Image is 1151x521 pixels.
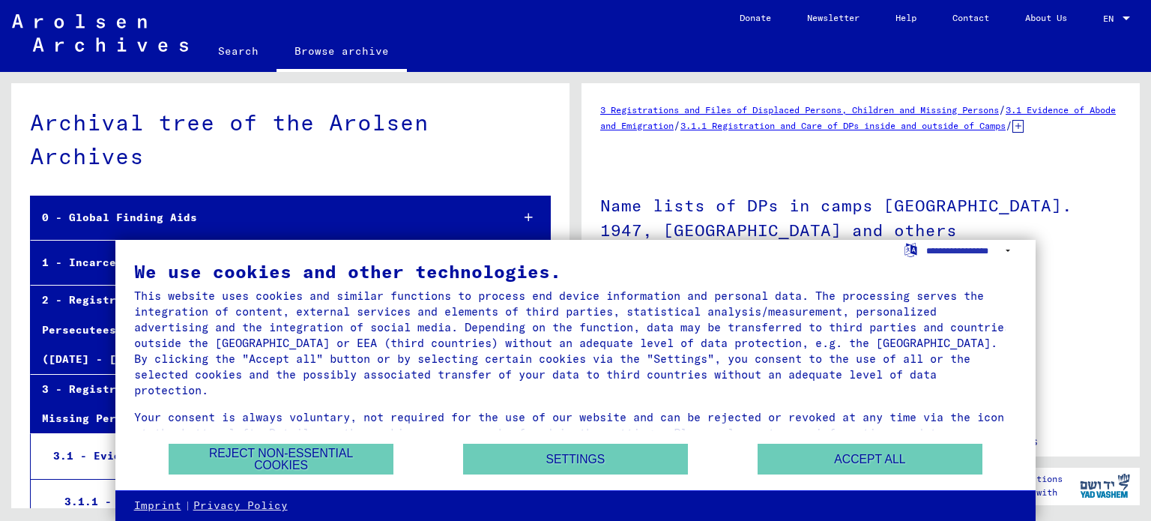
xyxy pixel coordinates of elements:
[134,288,1018,398] div: This website uses cookies and similar functions to process end device information and personal da...
[463,444,688,475] button: Settings
[31,286,499,374] div: 2 - Registration of [DEMOGRAPHIC_DATA] and [DEMOGRAPHIC_DATA] Persecutees by Public Institutions,...
[674,118,680,132] span: /
[134,262,1018,280] div: We use cookies and other technologies.
[680,120,1006,131] a: 3.1.1 Registration and Care of DPs inside and outside of Camps
[193,499,288,514] a: Privacy Policy
[30,106,551,173] div: Archival tree of the Arolsen Archives
[12,14,188,52] img: Arolsen_neg.svg
[42,442,499,471] div: 3.1 - Evidence of Abode and Emigration
[277,33,407,72] a: Browse archive
[600,104,999,115] a: 3 Registrations and Files of Displaced Persons, Children and Missing Persons
[1006,118,1012,132] span: /
[31,203,499,232] div: 0 - Global Finding Aids
[31,375,499,433] div: 3 - Registrations and Files of Displaced Persons, Children and Missing Persons
[200,33,277,69] a: Search
[31,248,499,277] div: 1 - Incarceration Documents
[169,444,393,475] button: Reject non-essential cookies
[758,444,982,475] button: Accept all
[134,409,1018,457] div: Your consent is always voluntary, not required for the use of our website and can be rejected or ...
[1077,467,1133,505] img: yv_logo.png
[53,487,499,517] div: 3.1.1 - Registration and Care of DPs inside and outside of Camps
[999,103,1006,116] span: /
[1103,13,1120,24] span: EN
[134,499,181,514] a: Imprint
[600,171,1121,311] h1: Name lists of DPs in camps [GEOGRAPHIC_DATA]. 1947, [GEOGRAPHIC_DATA] and others [GEOGRAPHIC_DATA...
